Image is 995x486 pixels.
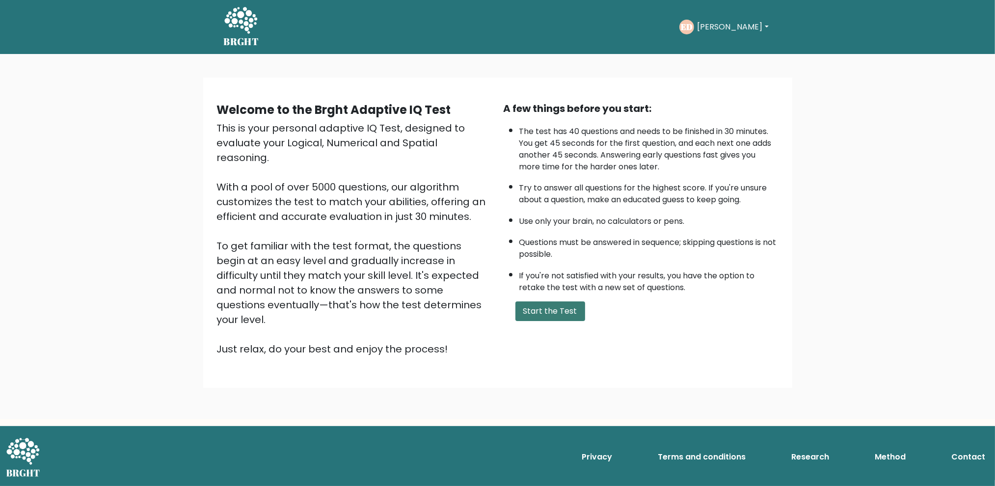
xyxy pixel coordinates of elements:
button: Start the Test [515,301,585,321]
text: ED [681,21,693,32]
button: [PERSON_NAME] [694,21,771,33]
h5: BRGHT [224,36,259,48]
b: Welcome to the Brght Adaptive IQ Test [217,102,451,118]
div: This is your personal adaptive IQ Test, designed to evaluate your Logical, Numerical and Spatial ... [217,121,492,356]
a: Research [787,447,833,467]
div: A few things before you start: [504,101,779,116]
a: BRGHT [224,4,259,50]
li: The test has 40 questions and needs to be finished in 30 minutes. You get 45 seconds for the firs... [519,121,779,173]
a: Method [871,447,910,467]
li: Questions must be answered in sequence; skipping questions is not possible. [519,232,779,260]
a: Contact [947,447,989,467]
li: If you're not satisfied with your results, you have the option to retake the test with a new set ... [519,265,779,294]
a: Privacy [578,447,616,467]
a: Terms and conditions [654,447,750,467]
li: Use only your brain, no calculators or pens. [519,211,779,227]
li: Try to answer all questions for the highest score. If you're unsure about a question, make an edu... [519,177,779,206]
